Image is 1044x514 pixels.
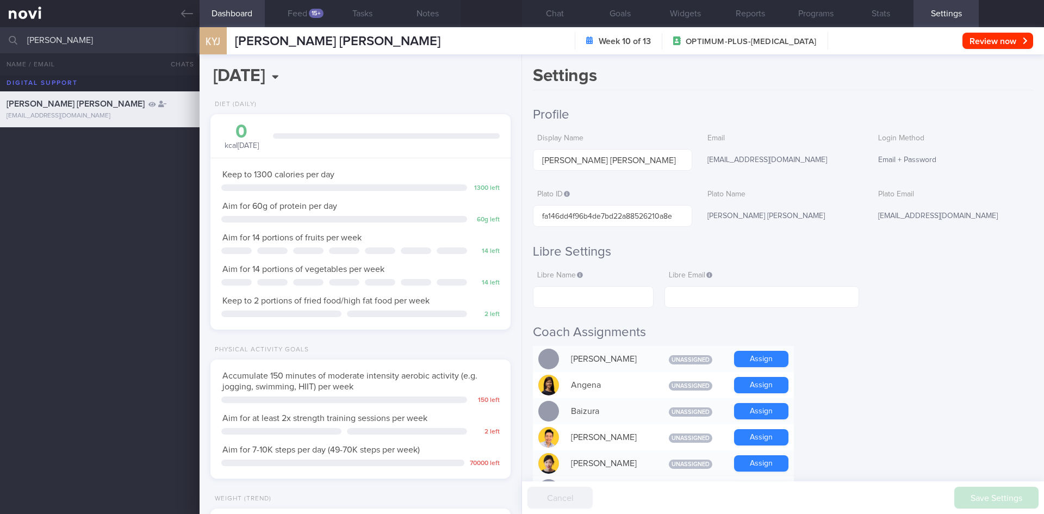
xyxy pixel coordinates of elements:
[537,271,583,279] span: Libre Name
[7,100,145,108] span: [PERSON_NAME] [PERSON_NAME]
[533,244,1033,260] h2: Libre Settings
[156,53,200,75] button: Chats
[734,351,788,367] button: Assign
[669,407,712,417] span: Unassigned
[222,233,362,242] span: Aim for 14 portions of fruits per week
[222,170,334,179] span: Keep to 1300 calories per day
[533,324,1033,340] h2: Coach Assignments
[309,9,324,18] div: 15+
[537,190,570,198] span: Plato ID
[734,377,788,393] button: Assign
[878,190,1029,200] label: Plato Email
[599,36,651,47] strong: Week 10 of 13
[669,381,712,391] span: Unassigned
[222,265,384,274] span: Aim for 14 portions of vegetables per week
[669,460,712,469] span: Unassigned
[210,101,257,109] div: Diet (Daily)
[707,190,858,200] label: Plato Name
[470,460,500,468] div: 70000 left
[473,428,500,436] div: 2 left
[473,216,500,224] div: 60 g left
[235,35,440,48] span: [PERSON_NAME] [PERSON_NAME]
[473,247,500,256] div: 14 left
[197,21,229,63] div: KYJ
[669,271,712,279] span: Libre Email
[473,397,500,405] div: 150 left
[210,495,271,503] div: Weight (Trend)
[565,426,652,448] div: [PERSON_NAME]
[565,400,652,422] div: Baizura
[565,348,652,370] div: [PERSON_NAME]
[734,455,788,472] button: Assign
[473,311,500,319] div: 2 left
[707,134,858,144] label: Email
[533,65,1033,90] h1: Settings
[473,279,500,287] div: 14 left
[669,434,712,443] span: Unassigned
[222,414,427,423] span: Aim for at least 2x strength training sessions per week
[874,205,1033,228] div: [EMAIL_ADDRESS][DOMAIN_NAME]
[874,149,1033,172] div: Email + Password
[533,107,1033,123] h2: Profile
[7,112,193,120] div: [EMAIL_ADDRESS][DOMAIN_NAME]
[221,122,262,151] div: kcal [DATE]
[962,33,1033,49] button: Review now
[686,36,816,47] span: OPTIMUM-PLUS-[MEDICAL_DATA]
[222,296,430,305] span: Keep to 2 portions of fried food/high fat food per week
[734,429,788,445] button: Assign
[565,453,652,474] div: [PERSON_NAME]
[222,202,337,210] span: Aim for 60g of protein per day
[669,355,712,364] span: Unassigned
[221,122,262,141] div: 0
[565,374,652,396] div: Angena
[537,134,688,144] label: Display Name
[703,149,862,172] div: [EMAIL_ADDRESS][DOMAIN_NAME]
[703,205,862,228] div: [PERSON_NAME] [PERSON_NAME]
[565,479,652,500] div: [PERSON_NAME]
[222,371,477,391] span: Accumulate 150 minutes of moderate intensity aerobic activity (e.g. jogging, swimming, HIIT) per ...
[878,134,1029,144] label: Login Method
[473,184,500,193] div: 1300 left
[734,403,788,419] button: Assign
[210,346,309,354] div: Physical Activity Goals
[222,445,420,454] span: Aim for 7-10K steps per day (49-70K steps per week)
